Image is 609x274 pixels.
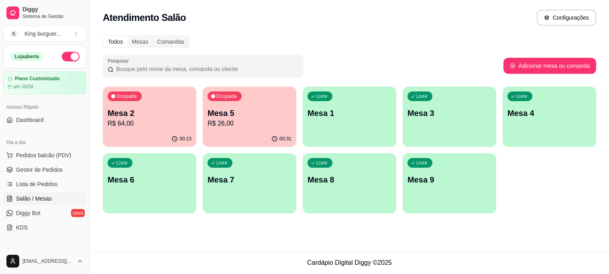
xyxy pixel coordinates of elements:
[22,6,83,13] span: Diggy
[114,65,299,73] input: Pesquisar
[303,87,396,147] button: LivreMesa 1
[15,76,59,82] article: Plano Customizado
[403,153,496,213] button: LivreMesa 9
[16,180,58,188] span: Lista de Pedidos
[103,153,196,213] button: LivreMesa 6
[216,160,228,166] p: Livre
[116,160,128,166] p: Livre
[208,108,291,119] p: Mesa 5
[24,30,61,38] div: King burguer ...
[3,252,86,271] button: [EMAIL_ADDRESS][DOMAIN_NAME]
[308,108,391,119] p: Mesa 1
[3,71,86,94] a: Plano Customizadoaté 08/09
[537,10,596,26] button: Configurações
[16,166,63,174] span: Gestor de Pedidos
[108,119,191,128] p: R$ 64,00
[16,116,44,124] span: Dashboard
[403,87,496,147] button: LivreMesa 3
[153,36,189,47] div: Comandas
[103,11,186,24] h2: Atendimento Salão
[3,136,86,149] div: Dia a dia
[16,223,28,231] span: KDS
[516,93,528,99] p: Livre
[3,26,86,42] button: Select a team
[108,57,132,64] label: Pesquisar
[407,108,491,119] p: Mesa 3
[3,244,86,256] div: Catálogo
[104,36,127,47] div: Todos
[22,13,83,20] span: Sistema de Gestão
[10,30,18,38] span: K
[3,149,86,162] button: Pedidos balcão (PDV)
[279,136,291,142] p: 00:31
[90,251,609,274] footer: Cardápio Digital Diggy © 2025
[22,258,73,264] span: [EMAIL_ADDRESS][DOMAIN_NAME]
[108,108,191,119] p: Mesa 2
[316,93,328,99] p: Livre
[13,83,33,90] article: até 08/09
[116,93,137,99] p: Ocupada
[3,114,86,126] a: Dashboard
[108,174,191,185] p: Mesa 6
[203,87,296,147] button: OcupadaMesa 5R$ 26,0000:31
[127,36,153,47] div: Mesas
[216,93,237,99] p: Ocupada
[208,174,291,185] p: Mesa 7
[303,153,396,213] button: LivreMesa 8
[16,209,41,217] span: Diggy Bot
[3,101,86,114] div: Acesso Rápido
[308,174,391,185] p: Mesa 8
[416,93,428,99] p: Livre
[316,160,328,166] p: Livre
[16,195,52,203] span: Salão / Mesas
[3,178,86,191] a: Lista de Pedidos
[62,52,79,61] button: Alterar Status
[203,153,296,213] button: LivreMesa 7
[3,192,86,205] a: Salão / Mesas
[503,58,596,74] button: Adicionar mesa ou comanda
[179,136,191,142] p: 00:13
[16,151,71,159] span: Pedidos balcão (PDV)
[10,52,43,61] div: Loja aberta
[507,108,591,119] p: Mesa 4
[3,221,86,234] a: KDS
[503,87,596,147] button: LivreMesa 4
[208,119,291,128] p: R$ 26,00
[3,163,86,176] a: Gestor de Pedidos
[3,207,86,219] a: Diggy Botnovo
[416,160,428,166] p: Livre
[407,174,491,185] p: Mesa 9
[103,87,196,147] button: OcupadaMesa 2R$ 64,0000:13
[3,3,86,22] a: DiggySistema de Gestão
